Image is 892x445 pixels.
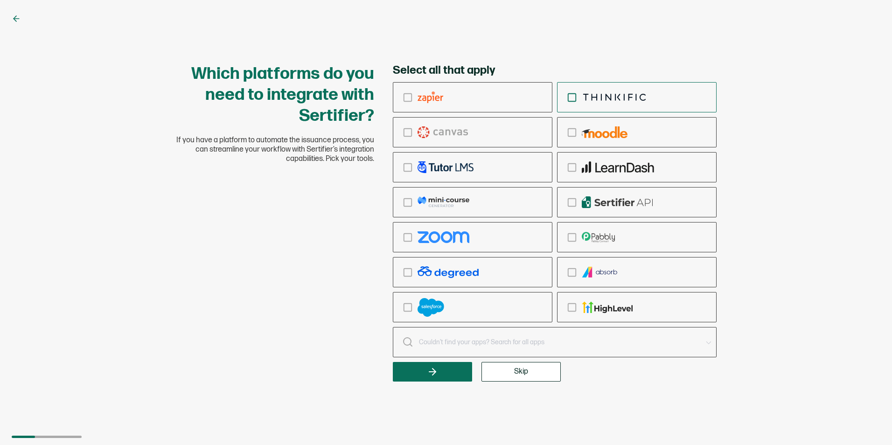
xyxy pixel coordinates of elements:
span: Select all that apply [393,63,495,77]
img: absorb [582,266,618,278]
img: api [582,196,653,208]
img: zoom [418,231,469,243]
button: Skip [481,362,561,382]
div: checkbox-group [393,82,717,322]
img: gohighlevel [582,301,633,313]
img: moodle [582,126,627,138]
img: canvas [418,126,468,138]
iframe: Chat Widget [845,400,892,445]
span: Skip [514,368,528,375]
img: pabbly [582,231,615,243]
img: degreed [418,266,479,278]
img: tutor [418,161,474,173]
img: thinkific [582,91,648,103]
img: learndash [582,161,654,173]
span: If you have a platform to automate the issuance process, you can streamline your workflow with Se... [175,136,374,164]
input: Couldn’t find your apps? Search for all apps [393,327,717,357]
img: salesforce [418,298,444,317]
h1: Which platforms do you need to integrate with Sertifier? [175,63,374,126]
img: zapier [418,91,443,103]
img: mcg [418,196,469,208]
